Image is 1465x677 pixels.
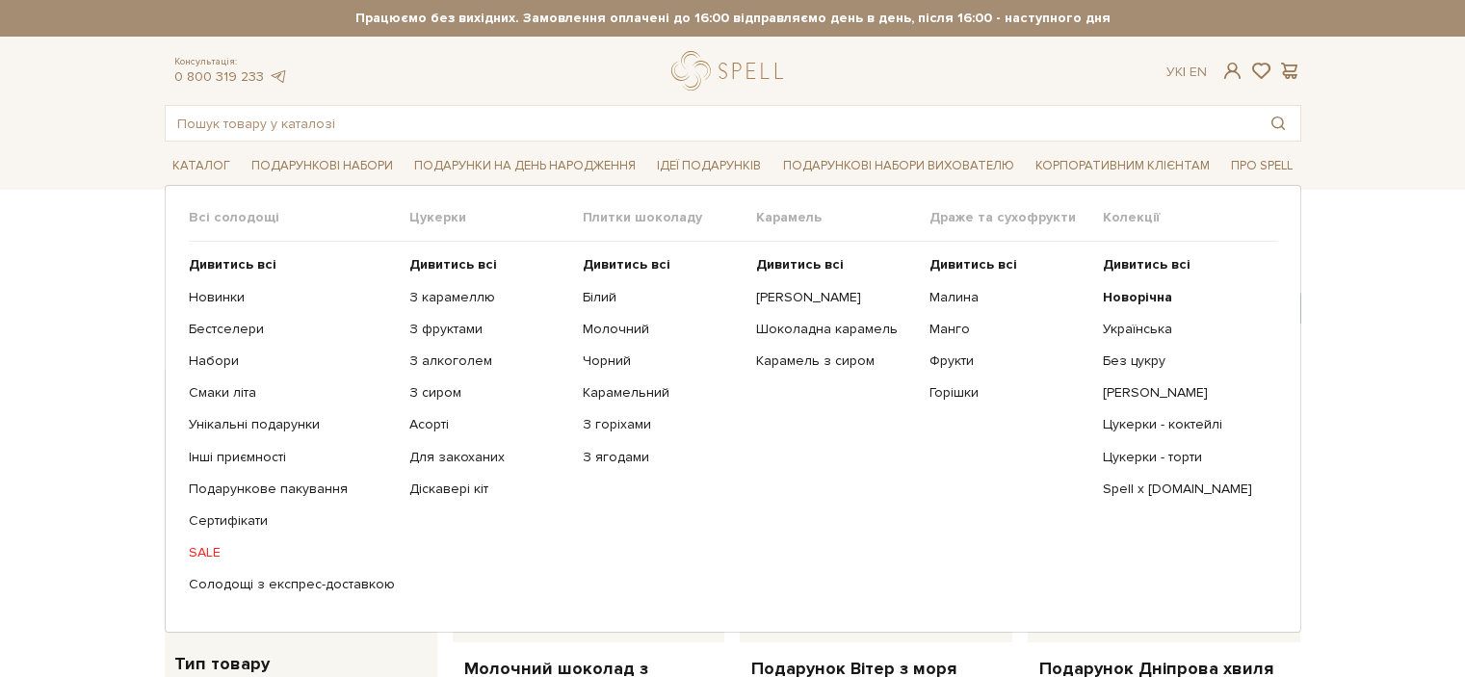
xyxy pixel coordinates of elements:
input: Пошук товару у каталозі [166,106,1256,141]
a: З фруктами [409,321,568,338]
button: Пошук товару у каталозі [1256,106,1300,141]
a: Новинки [189,289,395,306]
a: Без цукру [1103,352,1262,370]
a: Набори [189,352,395,370]
a: Дивитись всі [929,256,1088,273]
span: Консультація: [174,56,288,68]
a: Солодощі з експрес-доставкою [189,576,395,593]
a: Новорічна [1103,289,1262,306]
div: Каталог [165,185,1301,632]
b: Дивитись всі [189,256,276,273]
span: Колекції [1103,209,1276,226]
a: Бестселери [189,321,395,338]
span: Цукерки [409,209,583,226]
a: Манго [929,321,1088,338]
a: Про Spell [1223,151,1300,181]
a: Дивитись всі [189,256,395,273]
a: Цукерки - коктейлі [1103,416,1262,433]
span: Тип товару [174,651,270,677]
a: Подарункові набори [244,151,401,181]
a: Білий [583,289,742,306]
a: З горіхами [583,416,742,433]
a: 0 800 319 233 [174,68,264,85]
a: Унікальні подарунки [189,416,395,433]
a: З ягодами [583,449,742,466]
a: telegram [269,68,288,85]
a: [PERSON_NAME] [1103,384,1262,402]
a: Дивитись всі [583,256,742,273]
strong: Працюємо без вихідних. Замовлення оплачені до 16:00 відправляємо день в день, після 16:00 - насту... [165,10,1301,27]
span: | [1183,64,1186,80]
a: Каталог [165,151,238,181]
b: Новорічна [1103,289,1172,305]
a: Дивитись всі [409,256,568,273]
a: Інші приємності [189,449,395,466]
a: Сертифікати [189,512,395,530]
a: Spell x [DOMAIN_NAME] [1103,481,1262,498]
span: Плитки шоколаду [583,209,756,226]
span: Карамель [756,209,929,226]
a: Подарунки на День народження [406,151,643,181]
a: Дивитись всі [756,256,915,273]
a: SALE [189,544,395,561]
a: Смаки літа [189,384,395,402]
b: Дивитись всі [583,256,670,273]
a: Для закоханих [409,449,568,466]
span: Всі солодощі [189,209,409,226]
a: Українська [1103,321,1262,338]
a: Фрукти [929,352,1088,370]
span: Драже та сухофрукти [929,209,1103,226]
a: En [1190,64,1207,80]
a: З алкоголем [409,352,568,370]
a: [PERSON_NAME] [756,289,915,306]
a: Діскавері кіт [409,481,568,498]
a: Горішки [929,384,1088,402]
b: Дивитись всі [409,256,497,273]
b: Дивитись всі [1103,256,1190,273]
a: Молочний [583,321,742,338]
a: Малина [929,289,1088,306]
b: Дивитись всі [929,256,1017,273]
a: Карамельний [583,384,742,402]
div: Ук [1166,64,1207,81]
a: Асорті [409,416,568,433]
b: Дивитись всі [756,256,844,273]
a: Шоколадна карамель [756,321,915,338]
a: Ідеї подарунків [649,151,769,181]
a: Дивитись всі [1103,256,1262,273]
a: Подарункові набори вихователю [775,149,1022,182]
a: Карамель з сиром [756,352,915,370]
a: З сиром [409,384,568,402]
a: З карамеллю [409,289,568,306]
a: Чорний [583,352,742,370]
a: Цукерки - торти [1103,449,1262,466]
a: Подарункове пакування [189,481,395,498]
a: logo [671,51,792,91]
a: Корпоративним клієнтам [1028,149,1217,182]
